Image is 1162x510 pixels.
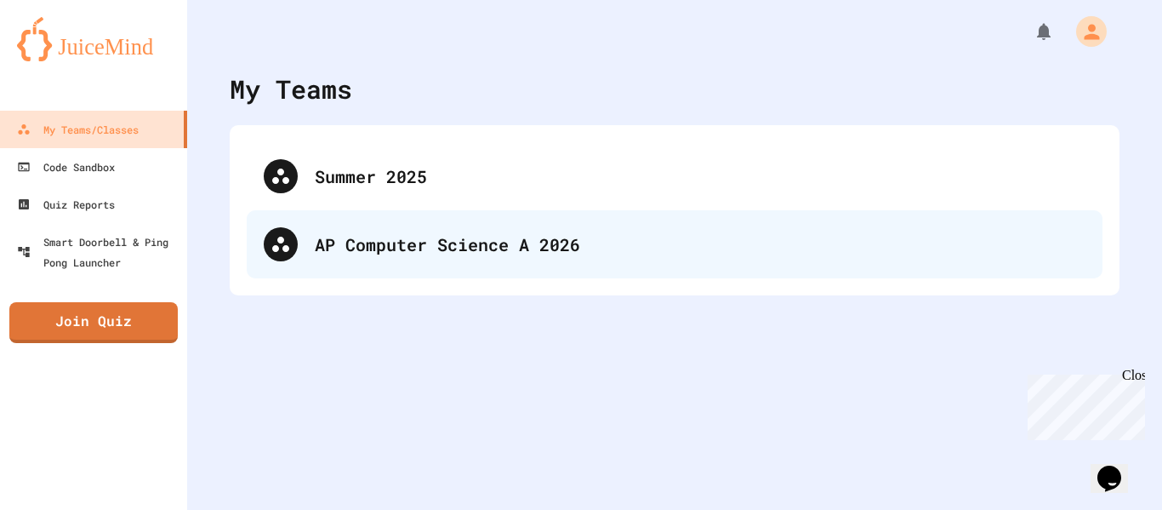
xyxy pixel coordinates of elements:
[247,210,1102,278] div: AP Computer Science A 2026
[1058,12,1111,51] div: My Account
[9,302,178,343] a: Join Quiz
[17,17,170,61] img: logo-orange.svg
[315,232,1085,257] div: AP Computer Science A 2026
[315,163,1085,189] div: Summer 2025
[230,70,352,108] div: My Teams
[17,194,115,215] div: Quiz Reports
[17,232,180,272] div: Smart Doorbell & Ping Pong Launcher
[7,7,117,108] div: Chat with us now!Close
[1091,442,1145,493] iframe: chat widget
[17,119,139,140] div: My Teams/Classes
[1021,368,1145,440] iframe: chat widget
[247,142,1102,210] div: Summer 2025
[1002,17,1058,46] div: My Notifications
[17,157,115,177] div: Code Sandbox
